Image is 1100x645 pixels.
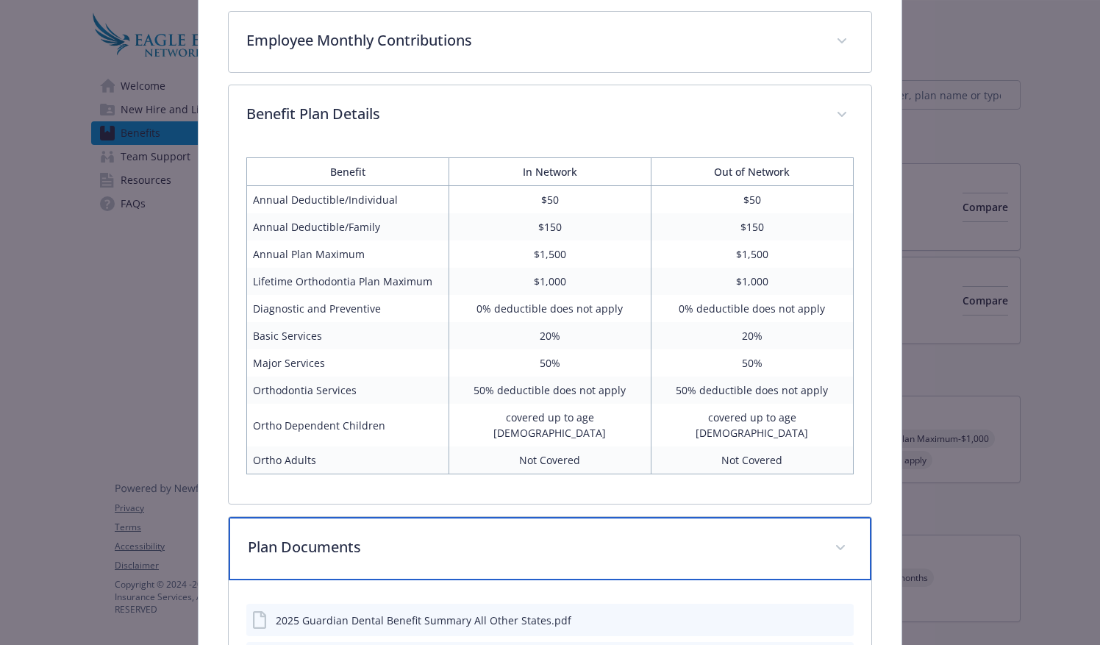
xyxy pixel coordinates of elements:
[247,377,449,404] td: Orthodontia Services
[247,404,449,446] td: Ortho Dependent Children
[651,377,853,404] td: 50% deductible does not apply
[449,377,651,404] td: 50% deductible does not apply
[449,404,651,446] td: covered up to age [DEMOGRAPHIC_DATA]
[449,349,651,377] td: 50%
[449,240,651,268] td: $1,500
[651,404,853,446] td: covered up to age [DEMOGRAPHIC_DATA]
[449,186,651,214] td: $50
[247,186,449,214] td: Annual Deductible/Individual
[229,85,871,146] div: Benefit Plan Details
[651,349,853,377] td: 50%
[449,213,651,240] td: $150
[651,268,853,295] td: $1,000
[449,295,651,322] td: 0% deductible does not apply
[651,158,853,186] th: Out of Network
[835,613,848,628] button: preview file
[247,268,449,295] td: Lifetime Orthodontia Plan Maximum
[449,446,651,474] td: Not Covered
[246,29,818,51] p: Employee Monthly Contributions
[651,295,853,322] td: 0% deductible does not apply
[229,12,871,72] div: Employee Monthly Contributions
[811,613,823,628] button: download file
[247,240,449,268] td: Annual Plan Maximum
[247,158,449,186] th: Benefit
[449,158,651,186] th: In Network
[247,295,449,322] td: Diagnostic and Preventive
[246,103,818,125] p: Benefit Plan Details
[229,517,871,580] div: Plan Documents
[247,322,449,349] td: Basic Services
[651,322,853,349] td: 20%
[651,186,853,214] td: $50
[651,240,853,268] td: $1,500
[248,536,816,558] p: Plan Documents
[449,322,651,349] td: 20%
[276,613,571,628] div: 2025 Guardian Dental Benefit Summary All Other States.pdf
[449,268,651,295] td: $1,000
[247,349,449,377] td: Major Services
[229,146,871,504] div: Benefit Plan Details
[247,446,449,474] td: Ortho Adults
[651,446,853,474] td: Not Covered
[651,213,853,240] td: $150
[247,213,449,240] td: Annual Deductible/Family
